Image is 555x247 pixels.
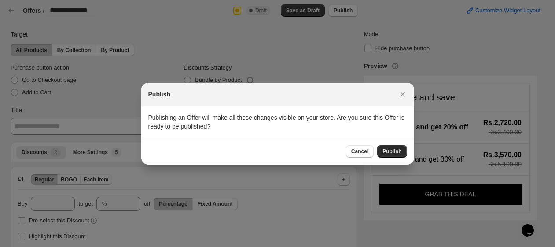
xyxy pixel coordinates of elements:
span: Cancel [351,148,368,155]
button: Close [397,88,409,100]
button: Publish [377,145,407,158]
h2: Publish [148,90,171,99]
span: Publish [382,148,401,155]
p: Publishing an Offer will make all these changes visible on your store. Are you sure this Offer is... [148,113,407,131]
button: Cancel [346,145,374,158]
